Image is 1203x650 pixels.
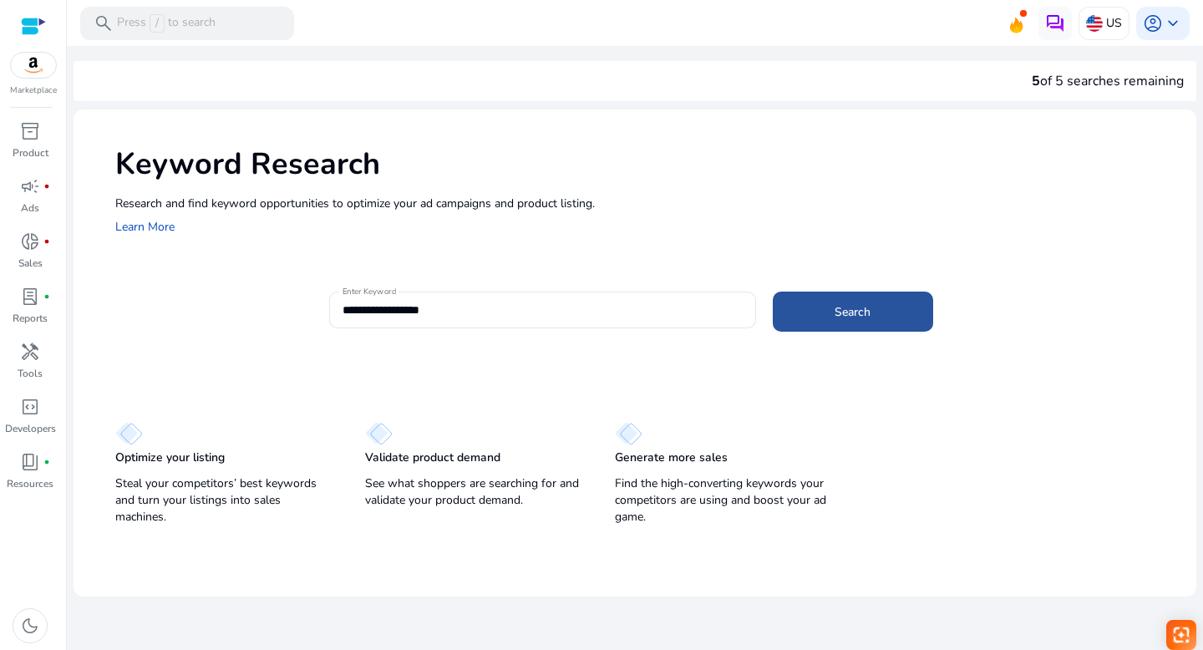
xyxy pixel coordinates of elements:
mat-label: Enter Keyword [343,286,396,297]
h1: Keyword Research [115,146,1180,182]
span: dark_mode [20,616,40,636]
span: book_4 [20,452,40,472]
span: inventory_2 [20,121,40,141]
span: fiber_manual_record [43,238,50,245]
img: us.svg [1086,15,1103,32]
p: See what shoppers are searching for and validate your product demand. [365,475,581,509]
span: Search [835,303,871,321]
p: US [1106,8,1122,38]
a: Learn More [115,219,175,235]
p: Ads [21,201,39,216]
img: diamond.svg [615,422,642,445]
p: Validate product demand [365,449,500,466]
p: Tools [18,366,43,381]
p: Press to search [117,14,216,33]
span: fiber_manual_record [43,293,50,300]
p: Resources [7,476,53,491]
span: keyboard_arrow_down [1163,13,1183,33]
p: Reports [13,311,48,326]
span: / [150,14,165,33]
span: fiber_manual_record [43,183,50,190]
p: Generate more sales [615,449,728,466]
button: Search [773,292,933,332]
p: Find the high-converting keywords your competitors are using and boost your ad game. [615,475,831,526]
p: Steal your competitors’ best keywords and turn your listings into sales machines. [115,475,332,526]
p: Marketplace [10,84,57,97]
span: code_blocks [20,397,40,417]
span: account_circle [1143,13,1163,33]
img: diamond.svg [115,422,143,445]
span: handyman [20,342,40,362]
p: Optimize your listing [115,449,225,466]
img: amazon.svg [11,53,56,78]
img: diamond.svg [365,422,393,445]
p: Product [13,145,48,160]
span: donut_small [20,231,40,251]
p: Developers [5,421,56,436]
span: fiber_manual_record [43,459,50,465]
span: lab_profile [20,287,40,307]
span: search [94,13,114,33]
div: of 5 searches remaining [1032,71,1184,91]
span: 5 [1032,72,1040,90]
p: Research and find keyword opportunities to optimize your ad campaigns and product listing. [115,195,1180,212]
span: campaign [20,176,40,196]
p: Sales [18,256,43,271]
